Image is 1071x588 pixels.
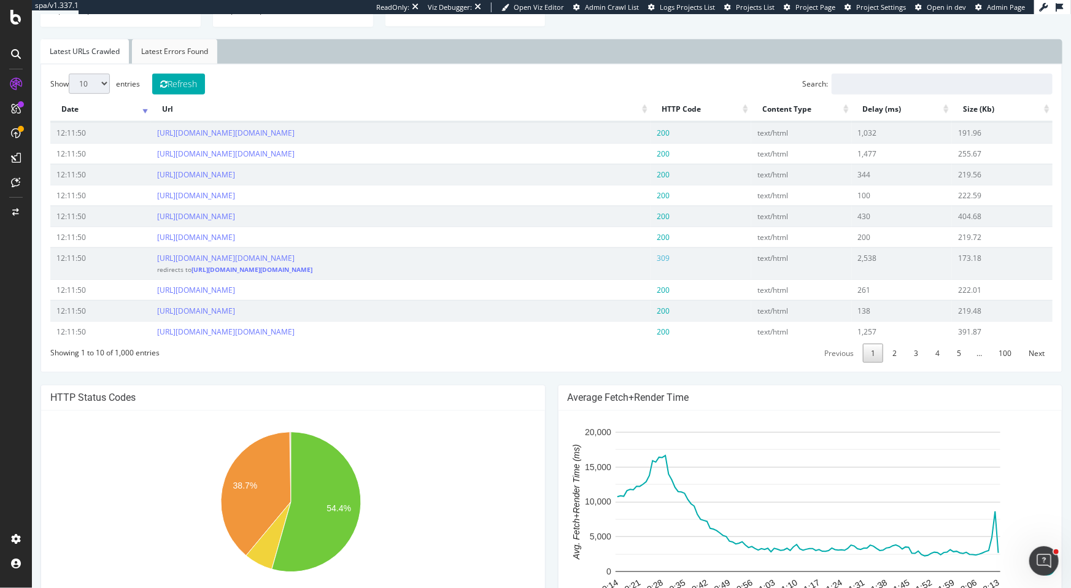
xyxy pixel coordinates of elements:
[676,563,700,582] text: 10:49
[160,250,280,259] a: [URL][DOMAIN_NAME][DOMAIN_NAME]
[553,413,579,423] text: 20,000
[820,107,921,128] td: 1,032
[874,329,894,348] a: 3
[18,170,119,191] td: 12:11:50
[766,563,790,582] text: 11:17
[18,59,108,79] label: Show entries
[820,128,921,149] td: 1,477
[18,306,119,327] td: 12:11:50
[856,2,906,12] span: Project Settings
[920,285,1021,306] td: 219.48
[878,563,902,582] text: 11:52
[573,2,639,12] a: Admin Crawl List
[295,489,319,499] text: 54.4%
[648,2,715,12] a: Logs Projects List
[719,265,820,285] td: text/html
[18,265,119,285] td: 12:11:50
[820,83,921,107] th: Delay (ms): activate to sort column ascending
[625,155,638,165] span: 200
[125,176,203,186] a: [URL][DOMAIN_NAME]
[719,83,820,107] th: Content Type: activate to sort column ascending
[833,563,857,582] text: 11:38
[959,329,988,348] a: 100
[920,306,1021,327] td: 391.87
[514,2,564,12] span: Open Viz Editor
[915,2,966,12] a: Open in dev
[625,217,638,228] span: 200
[845,2,906,12] a: Project Settings
[37,59,78,79] select: Showentries
[18,149,119,170] td: 12:11:50
[853,329,873,348] a: 2
[201,466,226,476] text: 38.7%
[719,212,820,233] td: text/html
[18,83,119,107] th: Date: activate to sort column ascending
[120,59,173,80] button: Refresh
[125,291,203,301] a: [URL][DOMAIN_NAME]
[920,191,1021,212] td: 404.68
[536,377,1021,389] h4: Average Fetch+Render Time
[917,329,937,348] a: 5
[719,170,820,191] td: text/html
[18,377,504,389] h4: HTTP Status Codes
[719,306,820,327] td: text/html
[587,563,611,582] text: 10:21
[788,563,812,582] text: 11:24
[820,265,921,285] td: 261
[119,83,619,107] th: Url: activate to sort column ascending
[770,59,1021,80] label: Search:
[920,233,1021,264] td: 173.18
[820,285,921,306] td: 138
[625,134,638,144] span: 200
[900,563,924,582] text: 11:59
[18,212,119,233] td: 12:11:50
[820,170,921,191] td: 100
[553,447,579,457] text: 15,000
[125,250,280,259] small: redirects to
[698,563,722,582] text: 10:56
[724,2,775,12] a: Projects List
[625,238,638,249] span: 309
[920,83,1021,107] th: Size (Kb): activate to sort column ascending
[501,2,564,12] a: Open Viz Editor
[987,2,1025,12] span: Admin Page
[553,482,579,492] text: 10,000
[632,563,655,582] text: 10:35
[18,191,119,212] td: 12:11:50
[1029,546,1059,576] iframe: Intercom live chat
[564,563,588,582] text: 10:14
[125,217,203,228] a: [URL][DOMAIN_NAME]
[975,2,1025,12] a: Admin Page
[125,113,263,123] a: [URL][DOMAIN_NAME][DOMAIN_NAME]
[625,176,638,186] span: 200
[125,196,203,207] a: [URL][DOMAIN_NAME]
[920,149,1021,170] td: 219.56
[831,329,851,348] a: 1
[719,233,820,264] td: text/html
[920,265,1021,285] td: 222.01
[609,563,633,582] text: 10:28
[125,134,263,144] a: [URL][DOMAIN_NAME][DOMAIN_NAME]
[625,312,638,322] span: 200
[820,212,921,233] td: 200
[719,128,820,149] td: text/html
[927,2,966,12] span: Open in dev
[539,430,549,546] text: Avg. Fetch+Render Time (ms)
[721,563,745,582] text: 11:03
[125,155,203,165] a: [URL][DOMAIN_NAME]
[719,149,820,170] td: text/html
[619,83,719,107] th: HTTP Code: activate to sort column ascending
[820,191,921,212] td: 430
[719,285,820,306] td: text/html
[945,563,969,582] text: 12:13
[937,333,957,344] span: …
[784,2,835,12] a: Project Page
[18,107,119,128] td: 12:11:50
[125,312,263,322] a: [URL][DOMAIN_NAME][DOMAIN_NAME]
[784,329,830,348] a: Previous
[719,107,820,128] td: text/html
[820,149,921,170] td: 344
[100,25,185,49] a: Latest Errors Found
[654,563,678,582] text: 10:42
[811,563,835,582] text: 11:31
